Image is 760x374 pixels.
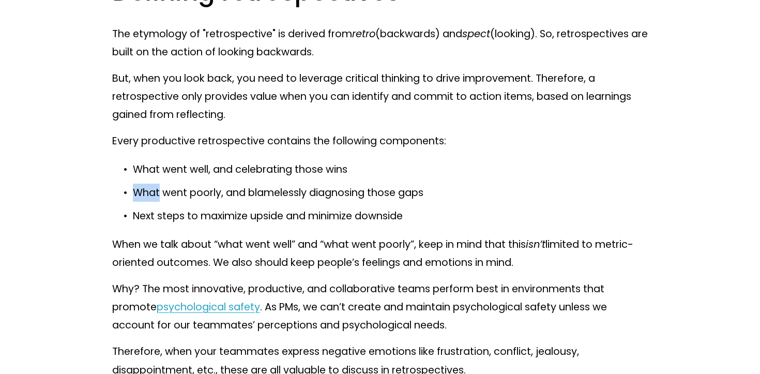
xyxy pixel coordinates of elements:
[112,69,648,124] p: But, when you look back, you need to leverage critical thinking to drive improvement. Therefore, ...
[462,27,490,41] em: spect
[526,237,545,251] em: isn’t
[133,184,648,202] p: What went poorly, and blamelessly diagnosing those gaps
[352,27,375,41] em: retro
[133,160,648,178] p: What went well, and celebrating those wins
[157,300,260,314] a: psychological safety
[133,207,648,225] p: Next steps to maximize upside and minimize downside
[112,280,648,334] p: Why? The most innovative, productive, and collaborative teams perform best in environments that p...
[112,25,648,61] p: The etymology of "retrospective" is derived from (backwards) and (looking). So, retrospectives ar...
[112,235,648,272] p: When we talk about “what went well” and “what went poorly”, keep in mind that this limited to met...
[112,132,648,150] p: Every productive retrospective contains the following components:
